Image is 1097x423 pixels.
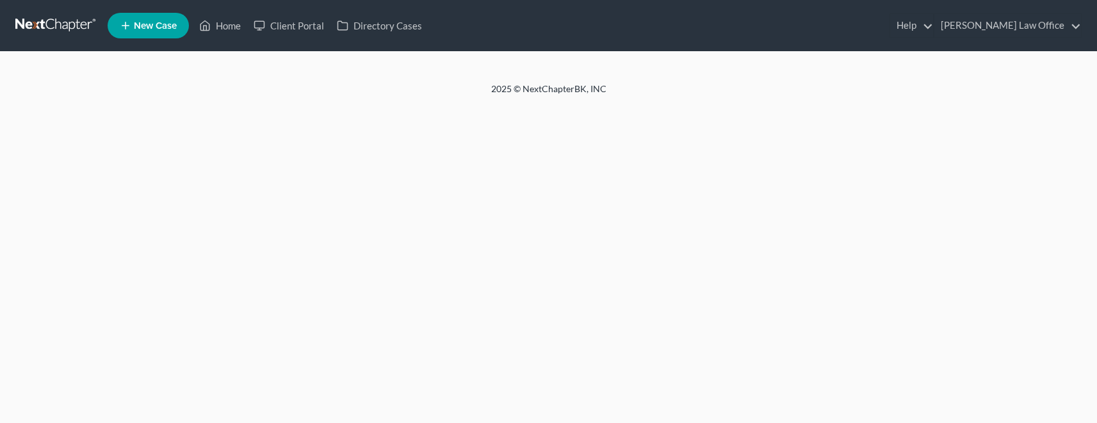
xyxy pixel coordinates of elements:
div: 2025 © NextChapterBK, INC [184,83,914,106]
a: Home [193,14,247,37]
a: [PERSON_NAME] Law Office [934,14,1081,37]
new-legal-case-button: New Case [108,13,189,38]
a: Directory Cases [330,14,428,37]
a: Help [890,14,933,37]
a: Client Portal [247,14,330,37]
